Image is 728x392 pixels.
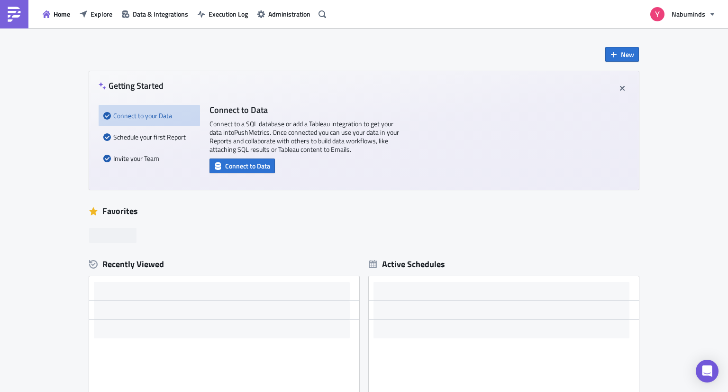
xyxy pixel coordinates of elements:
[103,148,195,169] div: Invite your Team
[7,7,22,22] img: PushMetrics
[209,9,248,19] span: Execution Log
[645,4,721,25] button: Nabuminds
[193,7,253,21] button: Execution Log
[99,81,164,91] h4: Getting Started
[209,105,399,115] h4: Connect to Data
[209,120,399,154] p: Connect to a SQL database or add a Tableau integration to get your data into PushMetrics . Once c...
[253,7,315,21] button: Administration
[38,7,75,21] button: Home
[605,47,639,62] button: New
[75,7,117,21] button: Explore
[209,160,275,170] a: Connect to Data
[89,257,359,271] div: Recently Viewed
[133,9,188,19] span: Data & Integrations
[209,159,275,173] button: Connect to Data
[91,9,112,19] span: Explore
[369,259,445,270] div: Active Schedules
[621,49,634,59] span: New
[89,204,639,218] div: Favorites
[649,6,665,22] img: Avatar
[103,105,195,126] div: Connect to your Data
[117,7,193,21] button: Data & Integrations
[696,360,719,383] div: Open Intercom Messenger
[103,126,195,148] div: Schedule your first Report
[54,9,70,19] span: Home
[672,9,705,19] span: Nabuminds
[268,9,310,19] span: Administration
[225,161,270,171] span: Connect to Data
